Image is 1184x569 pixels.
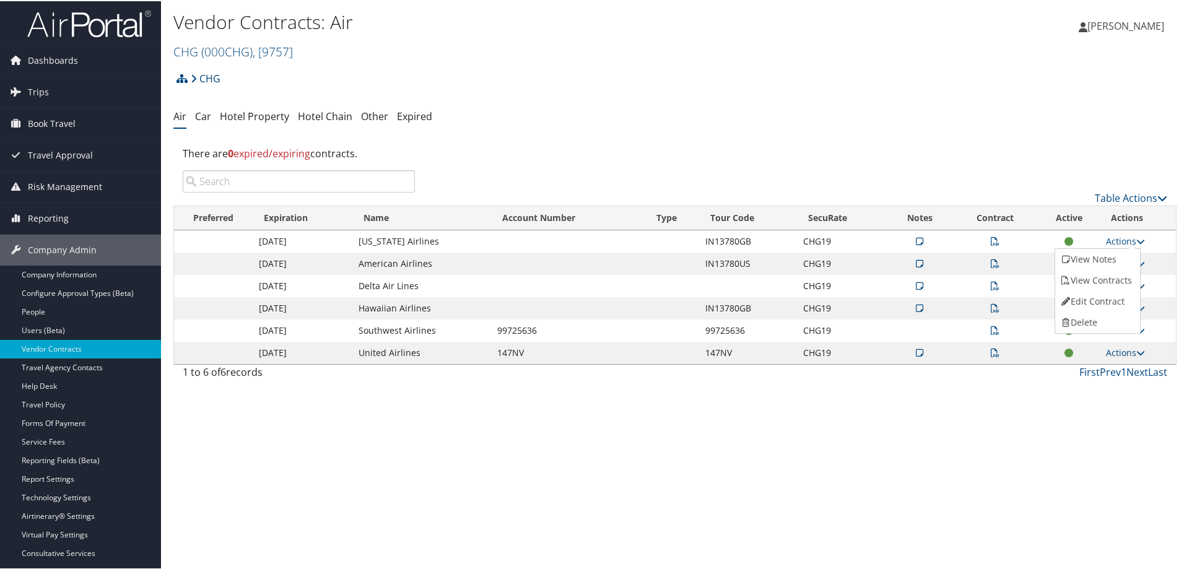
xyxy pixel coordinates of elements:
[361,108,388,122] a: Other
[352,341,490,363] td: United Airlines
[951,205,1038,229] th: Contract: activate to sort column ascending
[1126,364,1148,378] a: Next
[699,251,797,274] td: IN13780US
[183,169,415,191] input: Search
[220,364,226,378] span: 6
[797,296,888,318] td: CHG19
[253,42,293,59] span: , [ 9757 ]
[491,205,646,229] th: Account Number: activate to sort column ascending
[173,108,186,122] a: Air
[253,341,353,363] td: [DATE]
[1038,205,1100,229] th: Active: activate to sort column ascending
[28,202,69,233] span: Reporting
[797,229,888,251] td: CHG19
[352,251,490,274] td: American Airlines
[195,108,211,122] a: Car
[352,229,490,251] td: [US_STATE] Airlines
[174,205,253,229] th: Preferred: activate to sort column ascending
[797,251,888,274] td: CHG19
[1121,364,1126,378] a: 1
[28,170,102,201] span: Risk Management
[253,296,353,318] td: [DATE]
[797,318,888,341] td: CHG19
[253,318,353,341] td: [DATE]
[699,229,797,251] td: IN13780GB
[699,296,797,318] td: IN13780GB
[352,274,490,296] td: Delta Air Lines
[28,76,49,106] span: Trips
[645,205,699,229] th: Type: activate to sort column ascending
[1055,269,1138,290] a: View Contracts
[699,318,797,341] td: 99725636
[352,318,490,341] td: Southwest Airlines
[1106,234,1145,246] a: Actions
[491,318,646,341] td: 99725636
[888,205,952,229] th: Notes: activate to sort column ascending
[173,8,842,34] h1: Vendor Contracts: Air
[253,205,353,229] th: Expiration: activate to sort column ascending
[27,8,151,37] img: airportal-logo.png
[173,136,1177,169] div: There are contracts.
[183,363,415,384] div: 1 to 6 of records
[352,296,490,318] td: Hawaiian Airlines
[1055,248,1138,269] a: View Notes
[797,341,888,363] td: CHG19
[228,146,310,159] span: expired/expiring
[253,274,353,296] td: [DATE]
[699,341,797,363] td: 147NV
[797,274,888,296] td: CHG19
[1079,6,1177,43] a: [PERSON_NAME]
[797,205,888,229] th: SecuRate: activate to sort column ascending
[220,108,289,122] a: Hotel Property
[1055,290,1138,311] a: Edit
[191,65,220,90] a: CHG
[491,341,646,363] td: 147NV
[397,108,432,122] a: Expired
[699,205,797,229] th: Tour Code: activate to sort column ascending
[28,139,93,170] span: Travel Approval
[1095,190,1167,204] a: Table Actions
[1087,18,1164,32] span: [PERSON_NAME]
[228,146,233,159] strong: 0
[1106,345,1145,357] a: Actions
[28,233,97,264] span: Company Admin
[253,229,353,251] td: [DATE]
[201,42,253,59] span: ( 000CHG )
[352,205,490,229] th: Name: activate to sort column ascending
[1148,364,1167,378] a: Last
[1079,364,1100,378] a: First
[173,42,293,59] a: CHG
[1055,311,1138,332] a: Delete
[253,251,353,274] td: [DATE]
[28,107,76,138] span: Book Travel
[298,108,352,122] a: Hotel Chain
[28,44,78,75] span: Dashboards
[1100,205,1176,229] th: Actions
[1100,364,1121,378] a: Prev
